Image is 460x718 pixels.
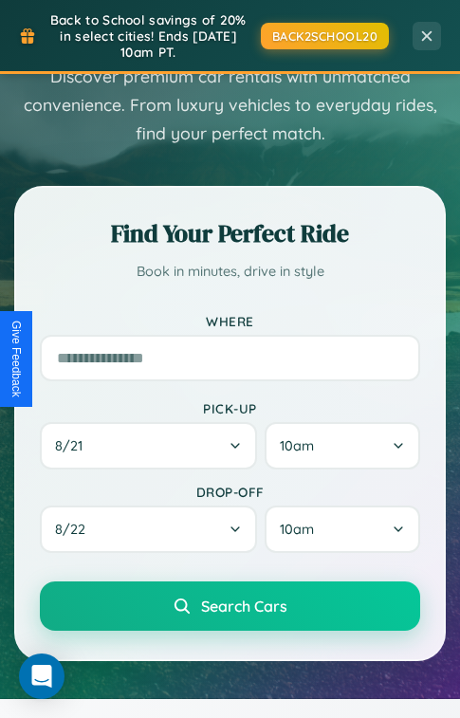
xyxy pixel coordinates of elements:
[280,437,314,454] span: 10am
[280,521,314,538] span: 10am
[9,321,23,397] div: Give Feedback
[40,313,420,329] label: Where
[46,11,251,60] span: Back to School savings of 20% in select cities! Ends [DATE] 10am PT.
[265,506,420,553] button: 10am
[55,437,92,454] span: 8 / 21
[14,63,446,148] p: Discover premium car rentals with unmatched convenience. From luxury vehicles to everyday rides, ...
[40,484,420,500] label: Drop-off
[40,216,420,250] h2: Find Your Perfect Ride
[261,23,390,49] button: BACK2SCHOOL20
[40,506,257,553] button: 8/22
[201,597,287,616] span: Search Cars
[19,654,64,699] div: Open Intercom Messenger
[40,422,257,469] button: 8/21
[55,521,95,538] span: 8 / 22
[40,260,420,285] p: Book in minutes, drive in style
[40,400,420,416] label: Pick-up
[265,422,420,469] button: 10am
[40,581,420,631] button: Search Cars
